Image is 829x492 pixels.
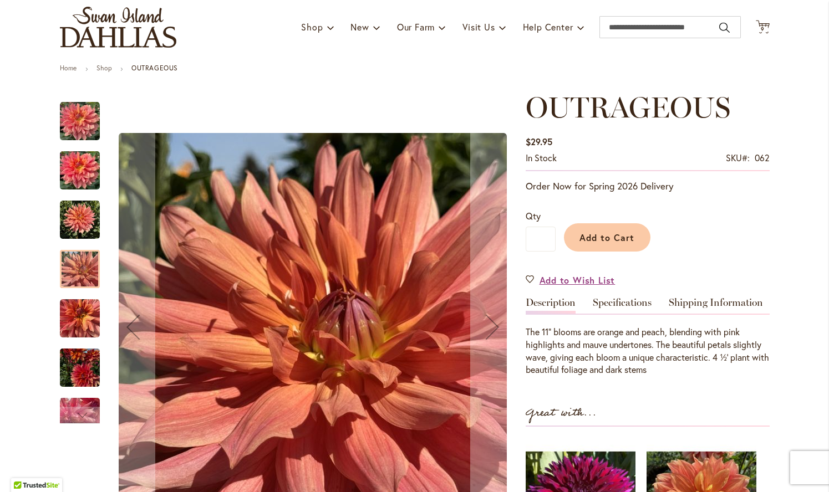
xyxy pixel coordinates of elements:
[526,90,730,125] span: OUTRAGEOUS
[60,189,111,239] div: OUTRAGEOUS
[60,64,77,72] a: Home
[526,298,770,376] div: Detailed Product Info
[755,152,770,165] div: 062
[60,407,100,423] div: Next
[761,25,765,33] span: 9
[60,144,100,197] img: OUTRAGEOUS
[60,200,100,240] img: OUTRAGEOUS
[60,299,100,339] img: OUTRAGEOUS
[462,21,495,33] span: Visit Us
[8,453,39,484] iframe: Launch Accessibility Center
[526,152,557,163] span: In stock
[526,210,541,222] span: Qty
[60,140,111,189] div: OUTRAGEOUS
[579,232,634,243] span: Add to Cart
[60,387,111,436] div: OUTRAGEOUS
[96,64,112,72] a: Shop
[526,404,597,422] strong: Great with...
[526,152,557,165] div: Availability
[526,180,770,193] p: Order Now for Spring 2026 Delivery
[526,274,616,286] a: Add to Wish List
[60,239,111,288] div: OUTRAGEOUS
[301,21,323,33] span: Shop
[131,64,178,72] strong: OUTRAGEOUS
[397,21,435,33] span: Our Farm
[756,20,770,35] button: 9
[726,152,750,163] strong: SKU
[60,91,111,140] div: OUTRAGEOUS
[60,341,100,394] img: OUTRAGEOUS
[60,337,111,387] div: OUTRAGEOUS
[523,21,573,33] span: Help Center
[60,7,176,48] a: store logo
[60,101,100,141] img: OUTRAGEOUS
[350,21,369,33] span: New
[669,298,763,314] a: Shipping Information
[593,298,652,314] a: Specifications
[526,298,576,314] a: Description
[526,326,770,376] p: The 11” blooms are orange and peach, blending with pink highlights and mauve undertones. The beau...
[60,288,111,337] div: OUTRAGEOUS
[564,223,650,252] button: Add to Cart
[526,136,552,147] span: $29.95
[540,274,616,286] span: Add to Wish List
